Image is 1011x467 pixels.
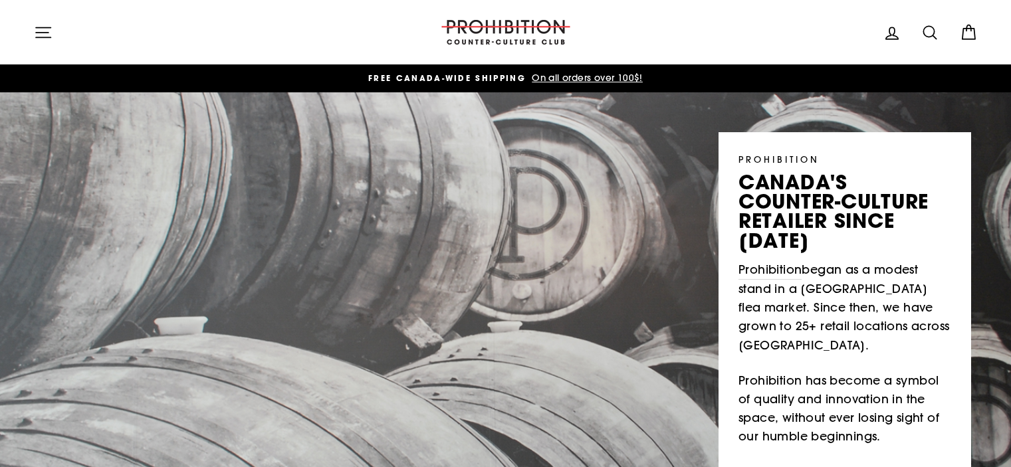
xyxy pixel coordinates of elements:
[738,260,951,355] p: began as a modest stand in a [GEOGRAPHIC_DATA] flea market. Since then, we have grown to 25+ reta...
[368,72,526,84] span: FREE CANADA-WIDE SHIPPING
[738,152,951,166] p: PROHIBITION
[439,20,572,45] img: PROHIBITION COUNTER-CULTURE CLUB
[738,173,951,250] p: canada's counter-culture retailer since [DATE]
[528,72,643,84] span: On all orders over 100$!
[738,371,951,446] p: Prohibition has become a symbol of quality and innovation in the space, without ever losing sight...
[37,71,974,86] a: FREE CANADA-WIDE SHIPPING On all orders over 100$!
[738,260,802,280] a: Prohibition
